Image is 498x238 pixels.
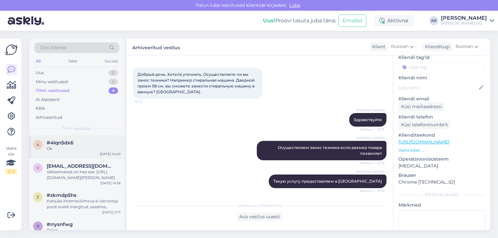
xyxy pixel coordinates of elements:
[398,156,485,163] p: Operatsioonisüsteem
[357,169,385,174] span: [PERSON_NAME]
[37,142,39,147] span: 4
[399,84,478,91] input: Lisa nimi
[5,145,17,175] div: Vaata siia
[238,203,282,209] span: Vestlus on arhiveeritud
[398,74,485,81] p: Kliendi nimi
[398,172,485,179] p: Brauser
[34,57,42,65] div: All
[36,70,44,76] div: Uus
[132,42,180,51] label: Arhiveeritud vestlus
[354,117,382,122] span: Здравствуйте
[398,192,485,198] div: [PERSON_NAME]
[441,21,487,26] div: [PERSON_NAME] OÜ
[338,15,366,27] button: Emailid
[40,44,66,51] span: Otsi kliente
[422,43,450,50] div: Klienditugi
[429,16,438,25] div: AR
[278,145,383,156] span: Осуществляем занос техники если размер товара позволяет
[398,62,485,72] input: Lisa tag
[101,181,121,186] div: [DATE] 14:36
[398,132,485,139] p: Klienditeekond
[103,57,119,65] div: Socials
[137,72,255,94] span: Добрый день. Хотела уточнить. Осуществляете ли вы занос техники? Например стиральная машина. Двер...
[441,16,494,26] a: [PERSON_NAME][PERSON_NAME] OÜ
[398,139,449,145] a: [URL][DOMAIN_NAME]
[36,87,69,94] div: Tiimi vestlused
[37,195,39,199] span: z
[360,127,385,132] span: Nähtud ✓ 10:17
[398,54,485,61] p: Kliendi tag'id
[357,136,385,141] span: [PERSON_NAME]
[398,96,485,102] p: Kliendi email
[109,70,118,76] div: 0
[5,169,17,175] div: 2 / 3
[391,43,409,50] span: Russian
[47,146,121,152] div: Ok
[273,179,382,184] span: Такую услугу предоставляем в [GEOGRAPHIC_DATA]
[441,16,487,21] div: [PERSON_NAME]
[374,15,414,27] div: Aktiivne
[37,224,40,229] span: r
[47,198,121,210] div: Kahjuks imemisvõimsus ei ole tootja poolt eraldi märgitud, seadme võimsus on 580 W
[135,99,159,104] span: 10:12
[37,165,39,170] span: v
[109,87,118,94] div: 4
[370,43,385,50] div: Klient
[63,126,91,131] span: Tiimi vestlused
[47,227,121,233] div: Palun
[360,188,385,193] span: Nähtud ✓ 10:19
[456,43,473,50] span: Russian
[47,221,73,227] span: #rrysnfwg
[47,163,114,169] span: virvenugis@gmail.com
[357,108,385,113] span: [PERSON_NAME]
[36,105,45,112] div: Kõik
[287,2,302,8] span: Luba
[398,120,451,129] div: Küsi telefoninumbrit
[398,179,485,186] p: Chrome [TECHNICAL_ID]
[47,169,121,181] div: Väiksematest on hea see: [URL][DOMAIN_NAME][PERSON_NAME]
[109,79,118,85] div: 0
[36,114,62,121] div: Arhiveeritud
[237,212,283,221] div: Ava vestlus uuesti
[398,147,485,153] p: Vaata edasi ...
[47,192,77,198] span: #zkmdp5hs
[36,79,68,85] div: Minu vestlused
[263,17,336,25] div: Proovi tasuta juba täna:
[398,202,485,209] p: Märkmed
[263,17,275,24] b: Uus!
[36,96,60,103] div: AI Assistent
[360,161,385,165] span: Nähtud ✓ 10:19
[398,114,485,120] p: Kliendi telefon
[5,44,18,56] img: Askly Logo
[100,152,121,156] div: [DATE] 14:40
[398,163,485,169] p: [MEDICAL_DATA]
[102,210,121,215] div: [DATE] 11:17
[398,102,445,111] div: Küsi meiliaadressi
[47,140,73,146] span: #4lqn5dx6
[67,57,78,65] div: Web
